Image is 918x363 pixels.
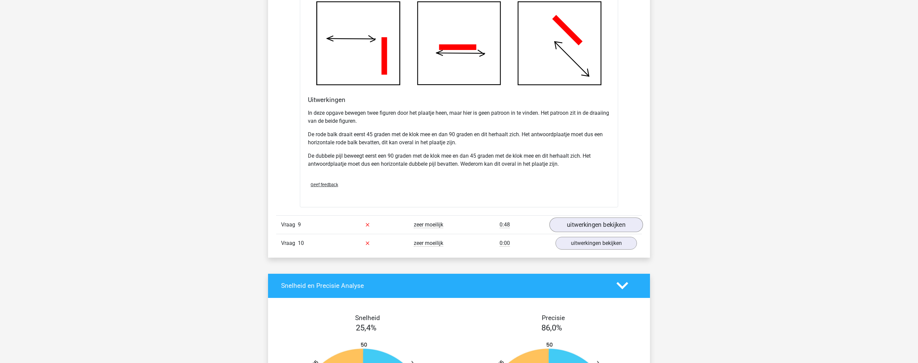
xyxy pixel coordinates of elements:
[281,239,298,247] span: Vraag
[500,240,510,247] span: 0:00
[281,221,298,229] span: Vraag
[308,96,610,104] h4: Uitwerkingen
[281,314,454,322] h4: Snelheid
[298,221,301,228] span: 9
[356,323,377,332] span: 25,4%
[298,240,304,246] span: 10
[281,282,606,290] h4: Snelheid en Precisie Analyse
[414,221,443,228] span: zeer moeilijk
[414,240,443,247] span: zeer moeilijk
[555,237,637,250] a: uitwerkingen bekijken
[500,221,510,228] span: 0:48
[308,131,610,147] p: De rode balk draait eerst 45 graden met de klok mee en dan 90 graden en dit herhaalt zich. Het an...
[311,182,338,187] span: Geef feedback
[308,152,610,168] p: De dubbele pijl beweegt eerst een 90 graden met de klok mee en dan 45 graden met de klok mee en d...
[541,323,562,332] span: 86,0%
[467,314,640,322] h4: Precisie
[308,109,610,125] p: In deze opgave bewegen twee figuren door het plaatje heen, maar hier is geen patroon in te vinden...
[549,217,643,232] a: uitwerkingen bekijken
